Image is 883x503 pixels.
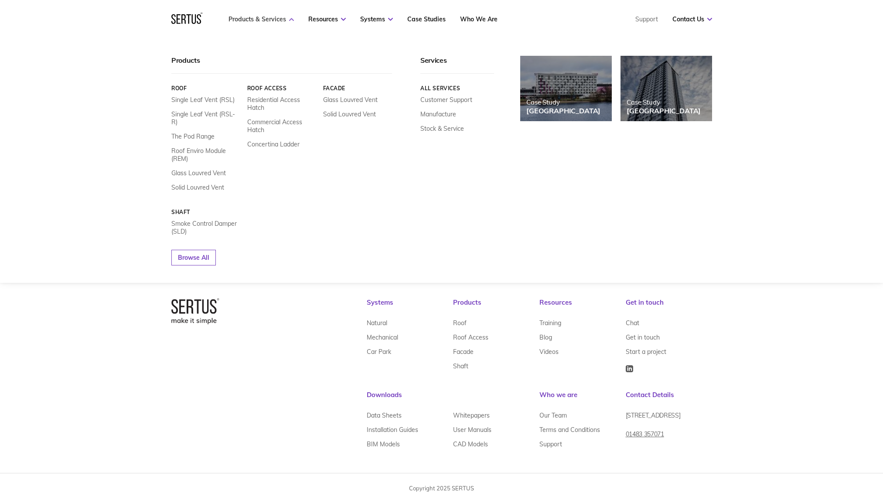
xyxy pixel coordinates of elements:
iframe: Chat Widget [726,402,883,503]
a: All services [420,85,494,92]
a: Commercial Access Hatch [247,118,316,134]
a: Resources [308,15,346,23]
a: Terms and Conditions [539,422,600,437]
a: Case Studies [407,15,446,23]
a: Blog [539,330,552,344]
a: Roof [171,85,241,92]
a: Get in touch [626,330,660,344]
a: Whitepapers [453,408,490,422]
a: Systems [360,15,393,23]
a: Installation Guides [367,422,418,437]
a: Glass Louvred Vent [171,169,226,177]
a: 01483 357071 [626,427,664,448]
a: The Pod Range [171,133,215,140]
a: Our Team [539,408,567,422]
div: Who we are [539,391,626,408]
a: Manufacture [420,110,456,118]
a: Smoke Control Damper (SLD) [171,220,241,235]
a: Natural [367,316,387,330]
a: Single Leaf Vent (RSL) [171,96,235,104]
a: Roof Enviro Module (REM) [171,147,241,163]
div: Services [420,56,494,74]
a: Mechanical [367,330,398,344]
a: Facade [453,344,474,359]
div: [GEOGRAPHIC_DATA] [627,106,701,115]
a: Support [635,15,658,23]
a: Shaft [171,209,241,215]
a: Case Study[GEOGRAPHIC_DATA] [620,56,712,121]
div: Systems [367,298,453,316]
a: BIM Models [367,437,400,451]
img: logo-box-2bec1e6d7ed5feb70a4f09a85fa1bbdd.png [171,298,219,324]
a: Roof [453,316,467,330]
span: [STREET_ADDRESS] [626,411,681,419]
div: Products [453,298,539,316]
a: Browse All [171,250,216,265]
div: Downloads [367,391,539,408]
div: Case Study [526,98,600,106]
a: CAD Models [453,437,488,451]
a: User Manuals [453,422,491,437]
a: Roof Access [453,330,488,344]
img: Icon [626,365,633,372]
div: Get in touch [626,298,712,316]
a: Customer Support [420,96,472,104]
a: Chat [626,316,639,330]
a: Contact Us [672,15,712,23]
div: Resources [539,298,626,316]
div: Case Study [627,98,701,106]
a: Start a project [626,344,666,359]
a: Videos [539,344,559,359]
a: Data Sheets [367,408,402,422]
a: Case Study[GEOGRAPHIC_DATA] [520,56,612,121]
a: Support [539,437,562,451]
a: Training [539,316,561,330]
a: Solid Louvred Vent [323,110,375,118]
a: Stock & Service [420,125,464,133]
a: Facade [323,85,392,92]
a: Residential Access Hatch [247,96,316,112]
a: Concertina Ladder [247,140,299,148]
a: Glass Louvred Vent [323,96,377,104]
div: [GEOGRAPHIC_DATA] [526,106,600,115]
a: Single Leaf Vent (RSL-R) [171,110,241,126]
a: Shaft [453,359,468,373]
div: Contact Details [626,391,712,408]
a: Roof Access [247,85,316,92]
a: Products & Services [228,15,294,23]
a: Car Park [367,344,391,359]
div: Products [171,56,392,74]
a: Solid Louvred Vent [171,184,224,191]
a: Who We Are [460,15,498,23]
